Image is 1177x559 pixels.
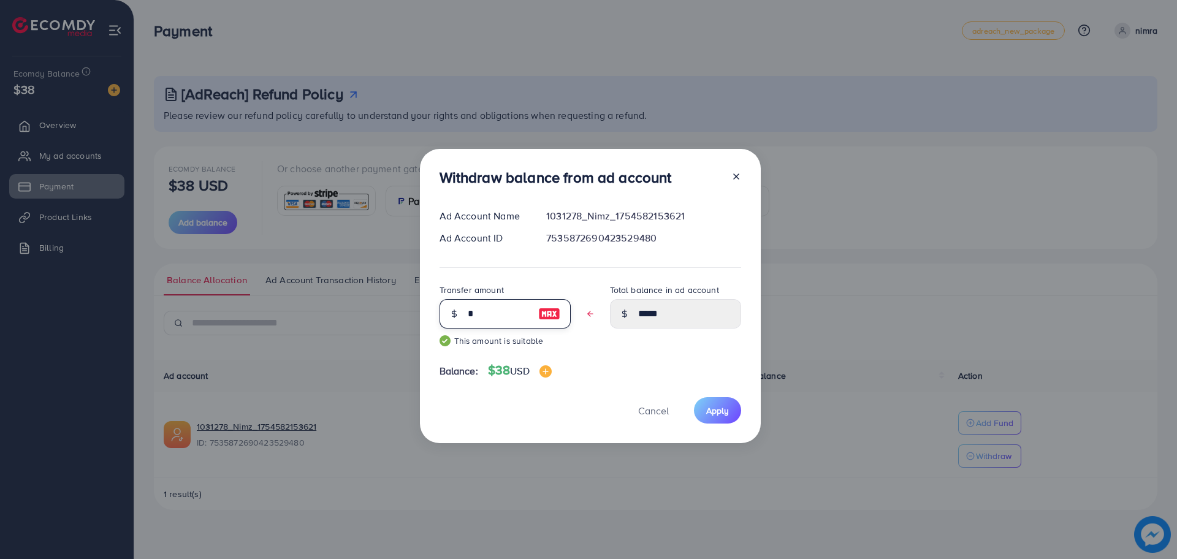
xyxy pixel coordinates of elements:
[538,306,560,321] img: image
[440,169,672,186] h3: Withdraw balance from ad account
[440,335,451,346] img: guide
[430,209,537,223] div: Ad Account Name
[638,404,669,417] span: Cancel
[440,364,478,378] span: Balance:
[610,284,719,296] label: Total balance in ad account
[440,335,571,347] small: This amount is suitable
[510,364,529,378] span: USD
[430,231,537,245] div: Ad Account ID
[536,231,750,245] div: 7535872690423529480
[536,209,750,223] div: 1031278_Nimz_1754582153621
[488,363,552,378] h4: $38
[440,284,504,296] label: Transfer amount
[539,365,552,378] img: image
[706,405,729,417] span: Apply
[623,397,684,424] button: Cancel
[694,397,741,424] button: Apply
